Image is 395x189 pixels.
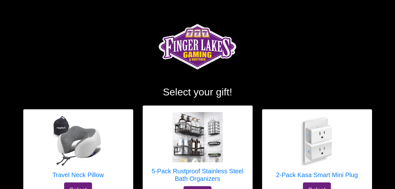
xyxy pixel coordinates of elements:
[173,112,223,162] img: 5-Pack Rustproof Stainless Steel Bath Organizers
[292,116,342,166] img: 2-Pack Kasa Smart Mini Plug
[276,116,358,182] a: 2-Pack Kasa Smart Mini Plug 2-Pack Kasa Smart Mini Plug
[53,116,103,166] img: Travel Neck Pillow
[276,171,358,179] h5: 2-Pack Kasa Smart Mini Plug
[52,116,104,182] a: Travel Neck Pillow Travel Neck Pillow
[52,171,104,179] h5: Travel Neck Pillow
[157,16,238,78] img: Logo
[23,86,372,98] h2: Select your gift!
[149,112,246,186] a: 5-Pack Rustproof Stainless Steel Bath Organizers 5-Pack Rustproof Stainless Steel Bath Organizers
[149,167,246,182] h5: 5-Pack Rustproof Stainless Steel Bath Organizers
